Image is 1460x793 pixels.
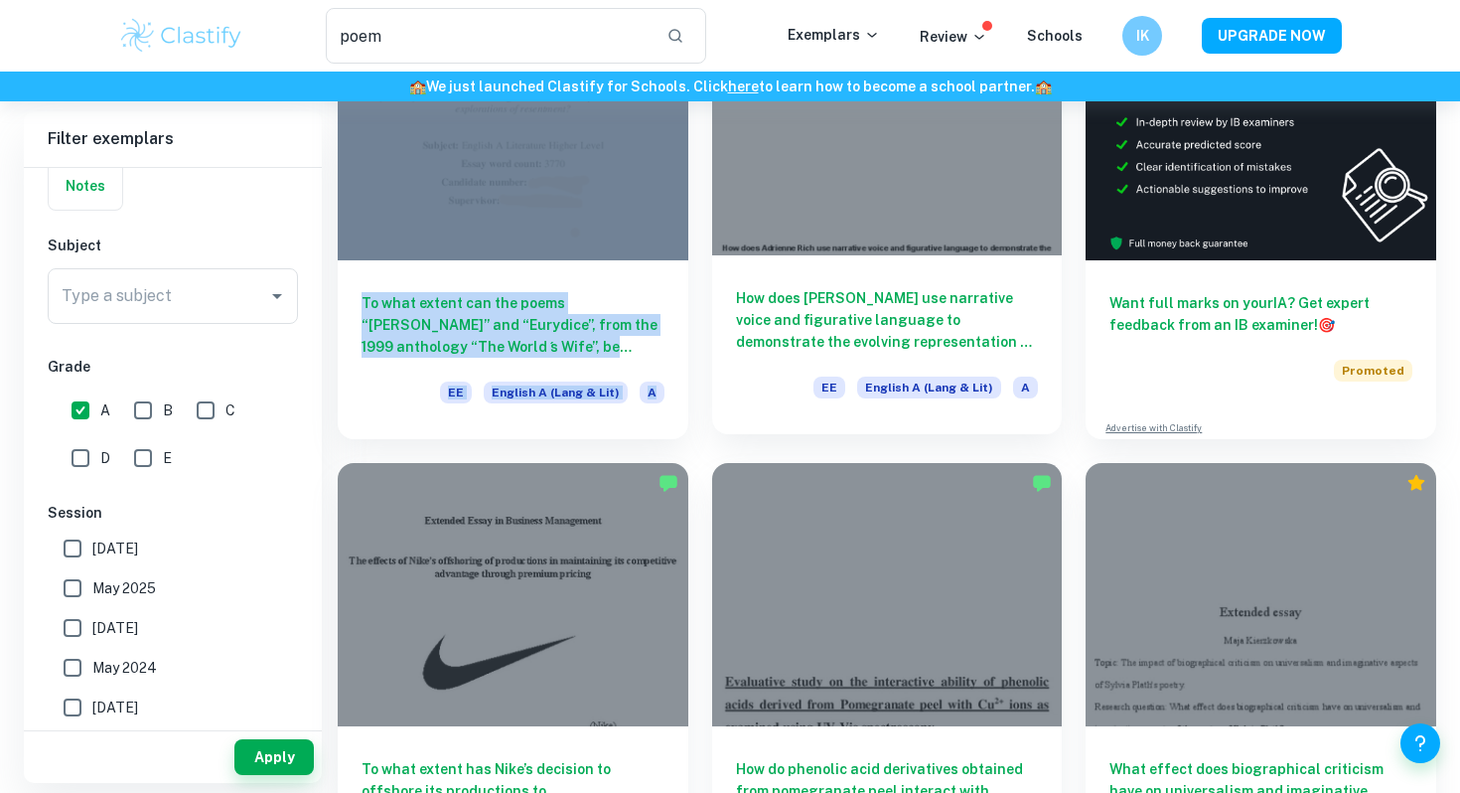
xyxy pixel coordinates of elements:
span: English A (Lang & Lit) [484,382,628,403]
p: Exemplars [788,24,880,46]
span: [DATE] [92,697,138,718]
h6: How does [PERSON_NAME] use narrative voice and figurative language to demonstrate the evolving re... [736,287,1039,353]
span: 🏫 [1035,79,1052,94]
img: Marked [1032,473,1052,493]
span: A [100,399,110,421]
a: here [728,79,759,94]
h6: Want full marks on your IA ? Get expert feedback from an IB examiner! [1109,292,1412,336]
span: A [1013,377,1038,398]
img: Clastify logo [118,16,244,56]
button: UPGRADE NOW [1202,18,1342,54]
span: C [225,399,235,421]
button: Open [263,282,291,310]
span: A [640,382,664,403]
img: Marked [658,473,678,493]
h6: Grade [48,356,298,378]
button: Notes [49,162,122,210]
input: Search for any exemplars... [326,8,651,64]
h6: Subject [48,235,298,256]
button: Help and Feedback [1400,723,1440,763]
span: [DATE] [92,538,138,559]
h6: To what extent can the poems “[PERSON_NAME]” and “Eurydice”, from the 1999 anthology “The World ́... [362,292,664,358]
h6: Filter exemplars [24,111,322,167]
h6: IK [1131,25,1154,47]
span: 🏫 [409,79,426,94]
a: Advertise with Clastify [1105,421,1202,435]
span: English A (Lang & Lit) [857,377,1001,398]
span: Promoted [1334,360,1412,382]
span: [DATE] [92,617,138,639]
span: E [163,447,172,469]
h6: We just launched Clastify for Schools. Click to learn how to become a school partner. [4,76,1456,97]
button: Apply [234,739,314,775]
span: EE [440,382,472,403]
a: Schools [1027,28,1083,44]
h6: Session [48,502,298,524]
span: D [100,447,110,469]
span: EE [813,377,845,398]
span: May 2025 [92,577,156,599]
span: 🎯 [1318,317,1335,333]
p: Review [920,26,987,48]
span: B [163,399,173,421]
div: Premium [1406,473,1426,493]
span: May 2024 [92,657,157,679]
button: IK [1122,16,1162,56]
